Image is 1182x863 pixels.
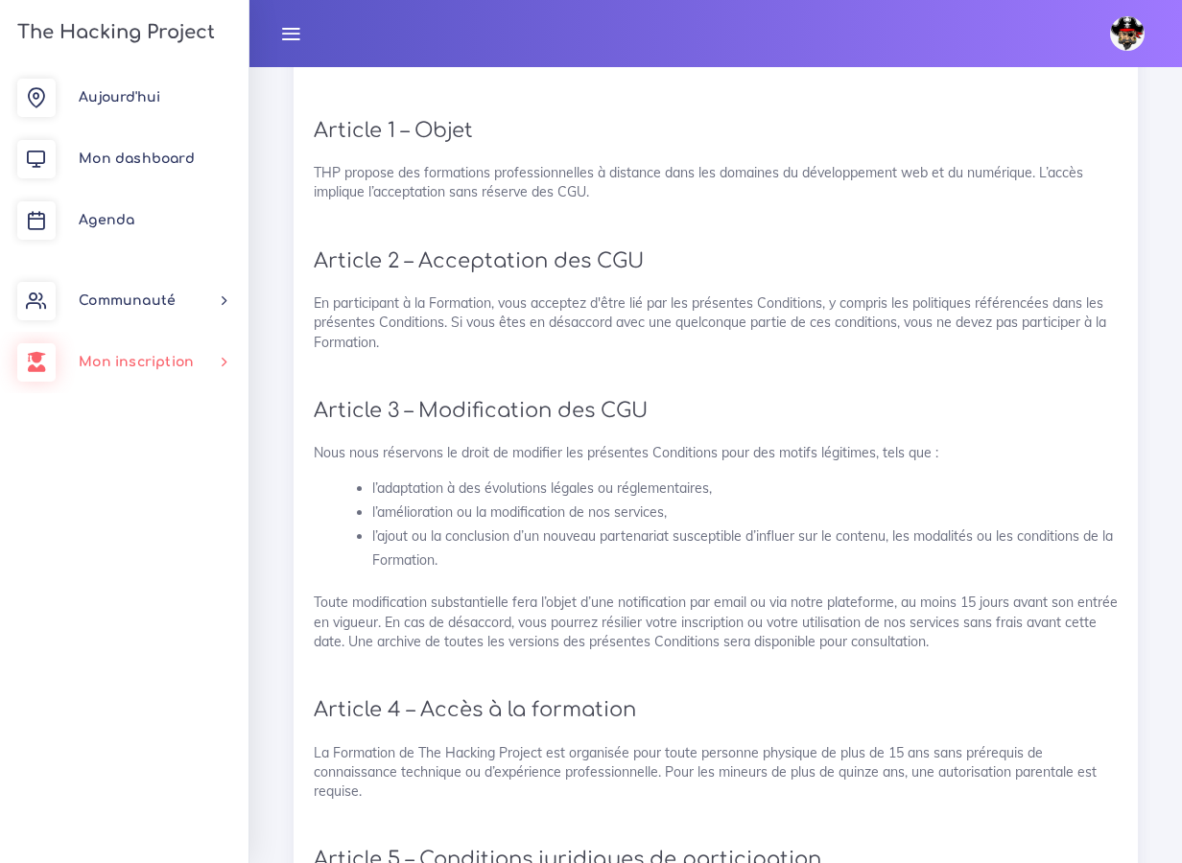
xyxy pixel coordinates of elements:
[314,163,1118,202] p: THP propose des formations professionnelles à distance dans les domaines du développement web et ...
[372,501,1118,525] li: l’amélioration ou la modification de nos services,
[1110,16,1145,51] img: avatar
[314,119,1118,143] h3: Article 1 – Objet
[314,249,1118,273] h3: Article 2 – Acceptation des CGU
[79,355,194,369] span: Mon inscription
[372,525,1118,572] li: l’ajout ou la conclusion d’un nouveau partenariat susceptible d’influer sur le contenu, les modal...
[79,152,195,166] span: Mon dashboard
[314,698,1118,722] h3: Article 4 – Accès à la formation
[79,90,160,105] span: Aujourd'hui
[12,22,215,43] h3: The Hacking Project
[79,293,176,308] span: Communauté
[314,593,1118,651] p: Toute modification substantielle fera l’objet d’une notification par email ou via notre plateform...
[79,213,134,227] span: Agenda
[314,443,1118,462] p: Nous nous réservons le droit de modifier les présentes Conditions pour des motifs légitimes, tels...
[314,743,1118,802] p: La Formation de The Hacking Project est organisée pour toute personne physique de plus de 15 ans ...
[372,477,1118,501] li: l’adaptation à des évolutions légales ou réglementaires,
[314,293,1118,352] p: En participant à la Formation, vous acceptez d'être lié par les présentes Conditions, y compris l...
[314,399,1118,423] h3: Article 3 – Modification des CGU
